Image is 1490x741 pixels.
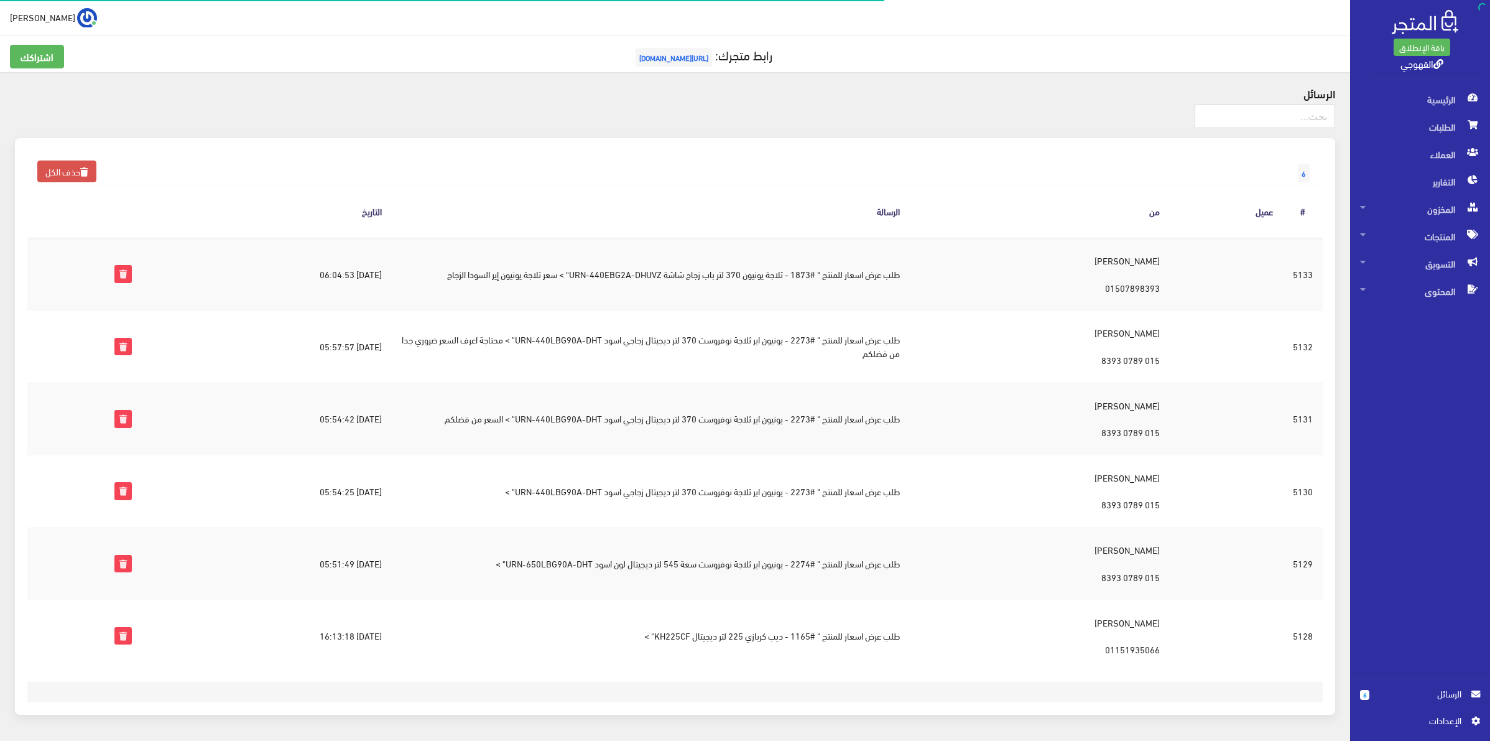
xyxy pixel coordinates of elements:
[910,186,1169,238] th: من
[392,310,910,383] td: طلب عرض اسعار للمنتج " #2273 - يونيون اير ثلاجة نوفروست 370 لتر ديجيتال زجاجي اسود URN-440LBG90A-...
[392,186,910,238] th: الرسالة
[1360,141,1480,168] span: العملاء
[142,186,392,238] th: التاريخ
[910,528,1169,600] td: [PERSON_NAME] 015 0789 8393
[910,600,1169,672] td: [PERSON_NAME] 01151935066
[1360,714,1480,734] a: اﻹعدادات
[1350,195,1490,223] a: المخزون
[142,600,392,672] td: [DATE] 16:13:18
[1360,195,1480,223] span: المخزون
[1360,687,1480,714] a: 6 الرسائل
[10,9,75,25] span: [PERSON_NAME]
[1283,383,1323,455] td: 5131
[1350,141,1490,168] a: العملاء
[1360,223,1480,250] span: المنتجات
[636,48,712,67] span: [URL][DOMAIN_NAME]
[392,528,910,600] td: طلب عرض اسعار للمنتج " #2274 - يونيون اير ثلاجة نوفروست سعة 545 لتر ديجيتال لون اسود URN-650LBG90...
[1283,186,1323,238] th: #
[1400,54,1443,72] a: القهوجي
[1283,238,1323,310] td: 5133
[1370,714,1461,727] span: اﻹعدادات
[392,600,910,672] td: طلب عرض اسعار للمنتج " #1165 - ديب كريازي 225 لتر ديجيتال KH225CF" >
[1283,310,1323,383] td: 5132
[1170,186,1284,238] th: عميل
[1350,86,1490,113] a: الرئيسية
[1360,86,1480,113] span: الرئيسية
[392,455,910,527] td: طلب عرض اسعار للمنتج " #2273 - يونيون اير ثلاجة نوفروست 370 لتر ديجيتال زجاجي اسود URN-440LBG90A-...
[632,43,772,66] a: رابط متجرك:[URL][DOMAIN_NAME]
[1360,277,1480,305] span: المحتوى
[37,161,96,182] a: حذف الكل
[392,383,910,455] td: طلب عرض اسعار للمنتج " #2273 - يونيون اير ثلاجة نوفروست 370 لتر ديجيتال زجاجي اسود URN-440LBG90A-...
[910,455,1169,527] td: [PERSON_NAME] 015 0789 8393
[142,383,392,455] td: [DATE] 05:54:42
[1392,10,1458,34] img: .
[1283,528,1323,600] td: 5129
[910,310,1169,383] td: [PERSON_NAME] 015 0789 8393
[1283,600,1323,672] td: 5128
[1350,113,1490,141] a: الطلبات
[910,238,1169,310] td: [PERSON_NAME] 01507898393
[392,238,910,310] td: طلب عرض اسعار للمنتج " #1873 - ثلاجة يونيون 370 لتر باب زجاج شاشة URN-440EBG2A-DHUVZ" > سعر تلاجة...
[1360,250,1480,277] span: التسويق
[1360,113,1480,141] span: الطلبات
[10,7,97,27] a: ... [PERSON_NAME]
[142,528,392,600] td: [DATE] 05:51:49
[1350,223,1490,250] a: المنتجات
[10,45,64,68] a: اشتراكك
[1283,455,1323,527] td: 5130
[142,455,392,527] td: [DATE] 05:54:25
[1298,164,1310,182] span: 6
[77,8,97,28] img: ...
[1350,168,1490,195] a: التقارير
[1379,687,1461,701] span: الرسائل
[1394,39,1450,56] a: باقة الإنطلاق
[1350,277,1490,305] a: المحتوى
[15,87,1335,100] h4: الرسائل
[1360,168,1480,195] span: التقارير
[910,383,1169,455] td: [PERSON_NAME] 015 0789 8393
[1360,690,1369,700] span: 6
[142,310,392,383] td: [DATE] 05:57:57
[142,238,392,310] td: [DATE] 06:04:53
[1195,105,1335,128] input: بحث...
